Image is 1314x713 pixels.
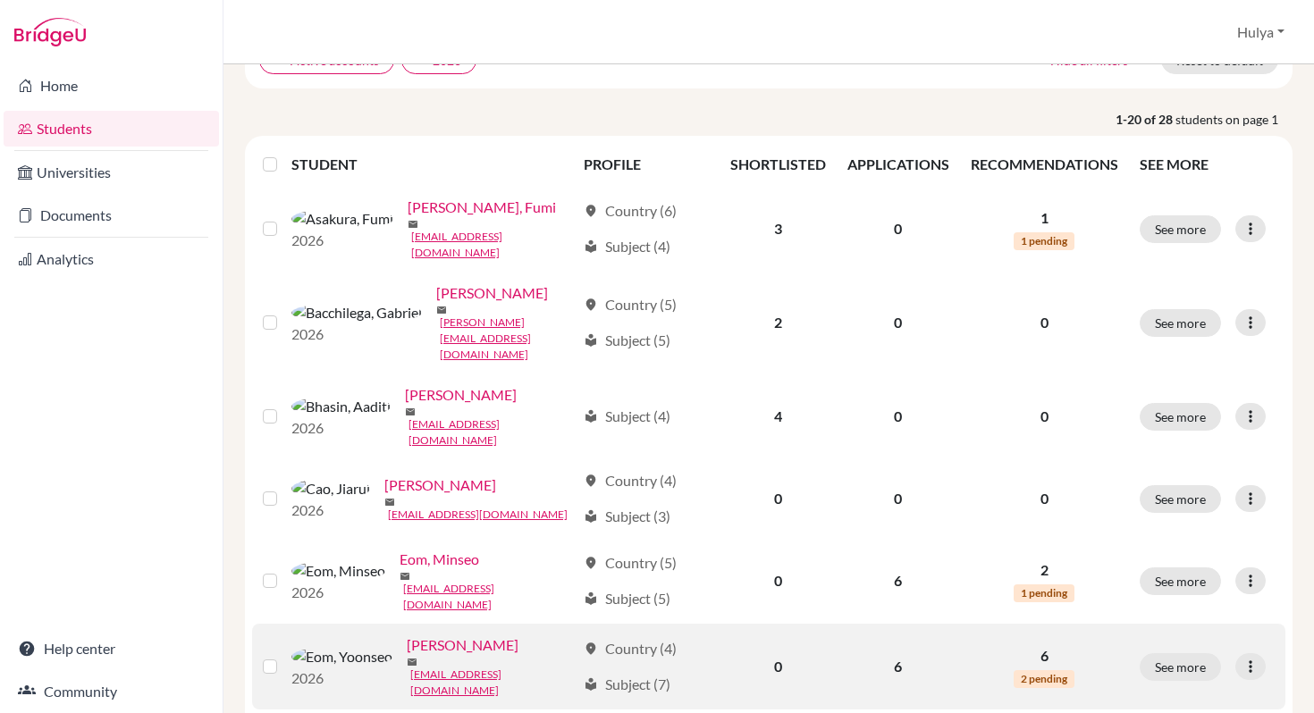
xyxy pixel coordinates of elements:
img: Bacchilega, Gabriel [291,302,422,323]
a: [PERSON_NAME] [384,474,496,496]
button: See more [1140,567,1221,595]
p: 6 [971,645,1118,667]
th: SHORTLISTED [720,143,837,186]
span: students on page 1 [1175,110,1293,129]
td: 3 [720,186,837,272]
p: 2 [971,559,1118,581]
div: Country (5) [584,294,677,315]
p: 2026 [291,230,393,251]
img: Eom, Yoonseo [291,646,392,667]
button: Hulya [1229,15,1293,49]
th: SEE MORE [1129,143,1285,186]
button: See more [1140,309,1221,337]
span: mail [407,657,417,667]
strong: 1-20 of 28 [1116,110,1175,129]
td: 6 [837,624,960,709]
span: local_library [584,409,598,424]
span: location_on [584,204,598,218]
span: 1 pending [1014,232,1074,250]
div: Subject (5) [584,330,670,351]
td: 0 [720,459,837,538]
a: [EMAIL_ADDRESS][DOMAIN_NAME] [409,416,576,449]
span: location_on [584,474,598,488]
td: 2 [720,272,837,373]
a: Help center [4,631,219,667]
span: mail [400,571,410,582]
a: [PERSON_NAME], Fumi [408,197,556,218]
span: local_library [584,677,598,692]
p: 1 [971,207,1118,229]
th: RECOMMENDATIONS [960,143,1129,186]
a: [PERSON_NAME] [405,384,517,406]
p: 2026 [291,667,392,689]
a: Community [4,674,219,709]
a: [PERSON_NAME] [436,282,548,304]
span: location_on [584,298,598,312]
a: [PERSON_NAME][EMAIL_ADDRESS][DOMAIN_NAME] [440,315,576,363]
span: location_on [584,556,598,570]
td: 0 [837,186,960,272]
span: location_on [584,642,598,656]
div: Subject (4) [584,406,670,427]
div: Country (5) [584,552,677,574]
a: Students [4,111,219,147]
td: 0 [837,459,960,538]
img: Cao, Jiarui [291,478,370,499]
td: 4 [720,373,837,459]
a: Documents [4,197,219,233]
div: Subject (7) [584,674,670,695]
button: See more [1140,215,1221,243]
td: 0 [837,272,960,373]
p: 2026 [291,582,385,603]
th: PROFILE [573,143,720,186]
a: [EMAIL_ADDRESS][DOMAIN_NAME] [411,229,576,261]
span: local_library [584,239,598,254]
a: Universities [4,155,219,190]
span: 2 pending [1014,670,1074,688]
span: local_library [584,333,598,348]
div: Country (4) [584,638,677,659]
button: See more [1140,485,1221,513]
a: [EMAIL_ADDRESS][DOMAIN_NAME] [403,581,576,613]
span: mail [436,305,447,315]
div: Country (6) [584,200,677,222]
a: Eom, Minseo [400,549,479,570]
span: mail [405,407,416,417]
td: 0 [720,538,837,624]
td: 0 [837,373,960,459]
a: [EMAIL_ADDRESS][DOMAIN_NAME] [388,507,568,523]
td: 6 [837,538,960,624]
span: local_library [584,509,598,524]
img: Asakura, Fumi [291,208,393,230]
div: Subject (4) [584,236,670,257]
span: local_library [584,591,598,606]
img: Eom, Minseo [291,560,385,582]
th: STUDENT [291,143,573,186]
td: 0 [720,624,837,709]
div: Country (4) [584,470,677,491]
p: 2026 [291,323,422,345]
p: 0 [971,488,1118,509]
p: 0 [971,312,1118,333]
img: Bhasin, Aaditi [291,396,391,417]
button: See more [1140,653,1221,681]
p: 2026 [291,417,391,439]
p: 2026 [291,499,370,521]
a: Analytics [4,241,219,277]
div: Subject (3) [584,506,670,527]
a: [PERSON_NAME] [407,634,518,656]
a: Home [4,68,219,104]
span: 1 pending [1014,584,1074,602]
div: Subject (5) [584,588,670,609]
p: 0 [971,406,1118,427]
img: Bridge-U [14,18,86,46]
span: mail [408,219,418,230]
th: APPLICATIONS [837,143,960,186]
a: [EMAIL_ADDRESS][DOMAIN_NAME] [410,667,576,699]
span: mail [384,497,395,507]
button: See more [1140,403,1221,431]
